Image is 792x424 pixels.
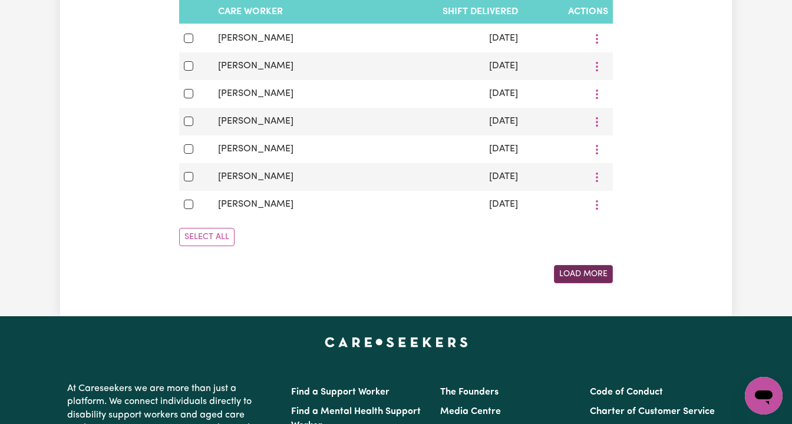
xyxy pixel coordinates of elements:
[218,117,293,126] span: [PERSON_NAME]
[586,140,608,158] button: More options
[218,89,293,98] span: [PERSON_NAME]
[218,61,293,71] span: [PERSON_NAME]
[218,200,293,209] span: [PERSON_NAME]
[368,52,523,80] td: [DATE]
[586,168,608,186] button: More options
[745,377,783,415] iframe: Button to launch messaging window
[179,228,235,246] button: Select All
[440,407,501,416] a: Media Centre
[586,112,608,131] button: More options
[291,387,390,397] a: Find a Support Worker
[368,25,523,52] td: [DATE]
[368,163,523,191] td: [DATE]
[218,34,293,43] span: [PERSON_NAME]
[218,172,293,181] span: [PERSON_NAME]
[586,196,608,214] button: More options
[218,144,293,154] span: [PERSON_NAME]
[368,80,523,108] td: [DATE]
[586,57,608,75] button: More options
[368,108,523,135] td: [DATE]
[440,387,499,397] a: The Founders
[368,191,523,218] td: [DATE]
[368,135,523,163] td: [DATE]
[218,7,283,16] span: Care Worker
[586,85,608,103] button: More options
[590,387,663,397] a: Code of Conduct
[325,337,468,347] a: Careseekers home page
[554,265,613,283] button: Load More
[590,407,715,416] a: Charter of Customer Service
[586,29,608,48] button: More options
